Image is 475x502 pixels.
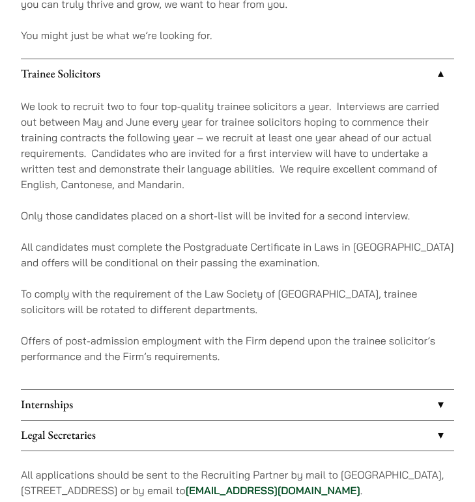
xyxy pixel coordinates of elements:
p: Offers of post-admission employment with the Firm depend upon the trainee solicitor’s performance... [21,333,454,364]
a: [EMAIL_ADDRESS][DOMAIN_NAME] [186,484,360,497]
a: Trainee Solicitors [21,59,454,89]
p: We look to recruit two to four top-quality trainee solicitors a year. Interviews are carried out ... [21,98,454,192]
a: Internships [21,390,454,420]
div: Trainee Solicitors [21,89,454,389]
p: To comply with the requirement of the Law Society of [GEOGRAPHIC_DATA], trainee solicitors will b... [21,286,454,317]
p: Only those candidates placed on a short-list will be invited for a second interview. [21,208,454,223]
p: All candidates must complete the Postgraduate Certificate in Laws in [GEOGRAPHIC_DATA] and offers... [21,239,454,270]
a: Legal Secretaries [21,421,454,451]
p: You might just be what we’re looking for. [21,27,454,43]
p: All applications should be sent to the Recruiting Partner by mail to [GEOGRAPHIC_DATA], [STREET_A... [21,467,454,498]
